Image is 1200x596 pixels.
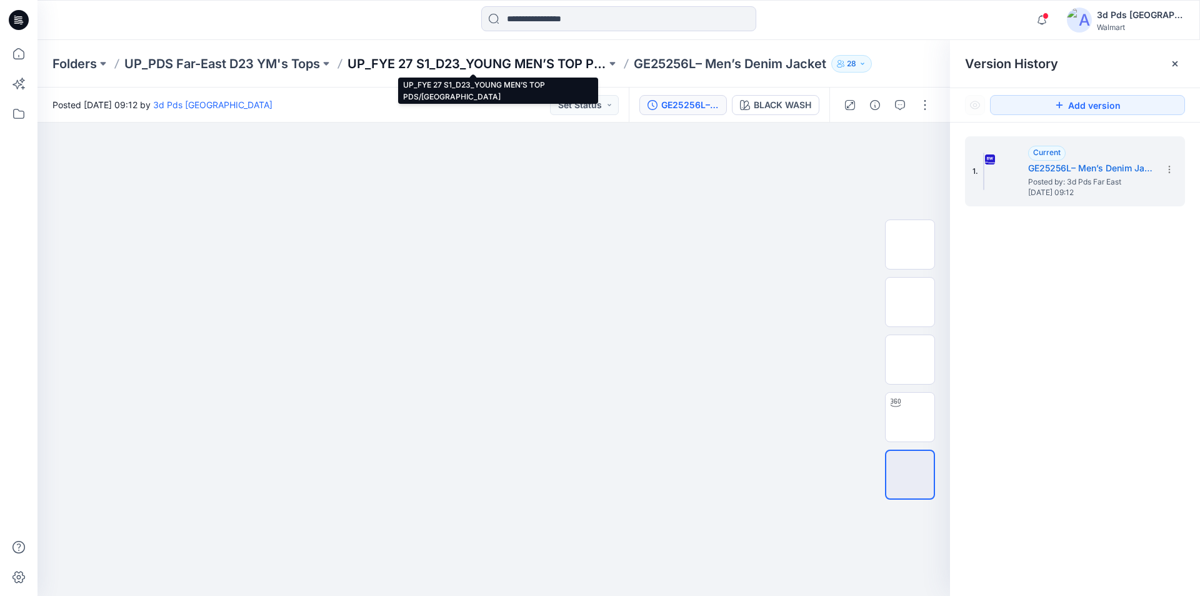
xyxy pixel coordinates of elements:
span: Version History [965,56,1058,71]
p: 28 [847,57,856,71]
div: Walmart [1097,23,1184,32]
span: Posted [DATE] 09:12 by [52,98,272,111]
a: Folders [52,55,97,73]
span: Posted by: 3d Pds Far East [1028,176,1153,188]
span: 1. [972,166,978,177]
button: Add version [990,95,1185,115]
span: Current [1033,148,1061,157]
img: GE25256L– Men’s Denim Jacket [983,153,984,190]
a: UP_PDS Far-East D23 YM's Tops [124,55,320,73]
img: avatar [1067,8,1092,33]
button: Details [865,95,885,115]
button: GE25256L– Men’s Denim Jacket [639,95,727,115]
p: GE25256L– Men’s Denim Jacket [634,55,826,73]
span: [DATE] 09:12 [1028,188,1153,197]
h5: GE25256L– Men’s Denim Jacket [1028,161,1153,176]
button: Show Hidden Versions [965,95,985,115]
button: BLACK WASH [732,95,819,115]
div: GE25256L– Men’s Denim Jacket [661,98,719,112]
a: 3d Pds [GEOGRAPHIC_DATA] [153,99,272,110]
a: UP_FYE 27 S1_D23_YOUNG MEN’S TOP PDS/[GEOGRAPHIC_DATA] [347,55,606,73]
button: 28 [831,55,872,73]
button: Close [1170,59,1180,69]
div: 3d Pds [GEOGRAPHIC_DATA] [1097,8,1184,23]
div: BLACK WASH [754,98,811,112]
